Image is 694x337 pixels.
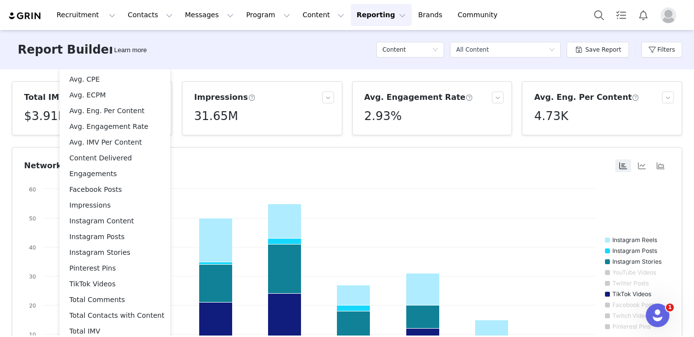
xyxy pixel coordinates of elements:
[60,292,170,307] li: Total Comments
[29,244,36,251] text: 40
[534,92,639,103] h3: Avg. Eng. Per Content
[240,4,296,26] button: Program
[60,134,170,150] li: Avg. IMV Per Content
[24,160,145,172] h3: Network Content Delivered
[666,304,674,311] span: 1
[60,197,170,213] li: Impressions
[612,236,657,244] text: Instagram Reels
[612,301,657,308] text: Facebook Posts
[534,107,568,125] h5: 4.73K
[661,7,676,23] img: placeholder-profile.jpg
[60,182,170,197] li: Facebook Posts
[60,71,170,87] li: Avg. CPE
[29,273,36,280] text: 30
[610,4,632,26] a: Tasks
[29,302,36,309] text: 20
[24,92,65,103] h3: Total IMV
[633,4,654,26] button: Notifications
[432,47,438,54] i: icon: down
[612,258,662,265] text: Instagram Stories
[179,4,240,26] button: Messages
[60,150,170,166] li: Content Delivered
[60,213,170,229] li: Instagram Content
[364,107,402,125] h5: 2.93%
[412,4,451,26] a: Brands
[112,45,149,55] div: Tooltip anchor
[351,4,412,26] button: Reporting
[456,42,488,57] div: All Content
[297,4,350,26] button: Content
[60,119,170,134] li: Avg. Engagement Rate
[60,229,170,245] li: Instagram Posts
[194,92,255,103] h3: Impressions
[29,215,36,222] text: 50
[612,290,651,298] text: TikTok Videos
[60,87,170,103] li: Avg. ECPM
[24,107,68,125] h5: $3.91M
[60,245,170,260] li: Instagram Stories
[612,247,657,254] text: Instagram Posts
[382,42,406,57] h5: Content
[612,312,651,319] text: Twitch Videos
[655,7,686,23] button: Profile
[8,11,42,21] img: grin logo
[51,4,121,26] button: Recruitment
[60,307,170,323] li: Total Contacts with Content
[612,269,656,276] text: YouTube Videos
[60,260,170,276] li: Pinterest Pins
[60,103,170,119] li: Avg. Eng. Per Content
[549,47,555,54] i: icon: down
[194,107,238,125] h5: 31.65M
[588,4,610,26] button: Search
[612,279,649,287] text: Twitter Posts
[364,92,473,103] h3: Avg. Engagement Rate
[612,323,651,330] text: Pinterest Pins
[29,186,36,193] text: 60
[18,41,115,59] h3: Report Builder
[60,166,170,182] li: Engagements
[452,4,508,26] a: Community
[567,42,629,58] button: Save Report
[646,304,669,327] iframe: Intercom live chat
[122,4,179,26] button: Contacts
[641,42,682,58] button: Filters
[60,276,170,292] li: TikTok Videos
